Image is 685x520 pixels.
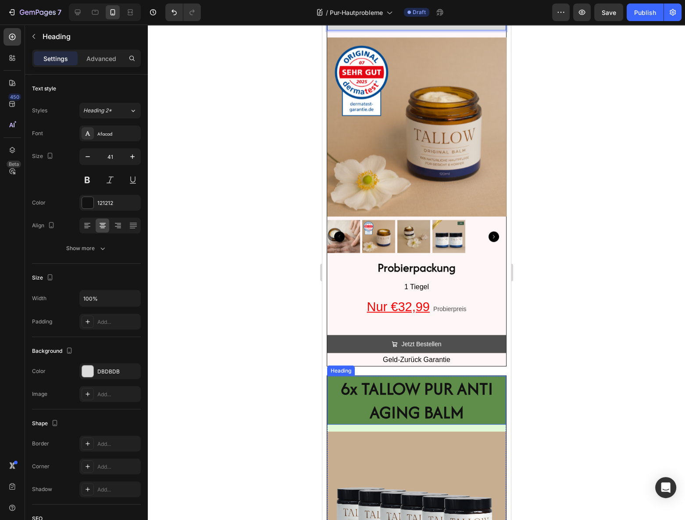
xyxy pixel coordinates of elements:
[322,25,511,520] iframe: Design area
[79,103,141,118] button: Heading 2*
[8,93,21,100] div: 450
[32,85,56,93] div: Text style
[32,107,47,115] div: Styles
[97,440,139,448] div: Add...
[594,4,623,21] button: Save
[43,54,68,63] p: Settings
[32,240,141,256] button: Show more
[97,199,139,207] div: 121212
[32,129,43,137] div: Font
[627,4,664,21] button: Publish
[634,8,656,17] div: Publish
[413,8,426,16] span: Draft
[32,390,47,398] div: Image
[602,9,616,16] span: Save
[66,244,107,253] div: Show more
[97,391,139,398] div: Add...
[32,294,46,302] div: Width
[32,418,60,430] div: Shape
[32,367,46,375] div: Color
[80,290,140,306] input: Auto
[330,8,383,17] span: Pur-Hautprobleme
[97,318,139,326] div: Add...
[32,440,49,448] div: Border
[97,463,139,471] div: Add...
[86,54,116,63] p: Advanced
[655,477,676,498] div: Open Intercom Messenger
[32,463,50,470] div: Corner
[32,220,57,232] div: Align
[57,7,61,18] p: 7
[326,8,328,17] span: /
[32,199,46,207] div: Color
[7,161,21,168] div: Beta
[43,31,137,42] p: Heading
[32,318,52,326] div: Padding
[97,486,139,494] div: Add...
[83,107,112,115] span: Heading 2*
[4,4,65,21] button: 7
[32,272,55,284] div: Size
[32,485,52,493] div: Shadow
[97,130,139,138] div: Afacad
[32,151,55,162] div: Size
[32,345,75,357] div: Background
[97,368,139,376] div: DBDBDB
[165,4,201,21] div: Undo/Redo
